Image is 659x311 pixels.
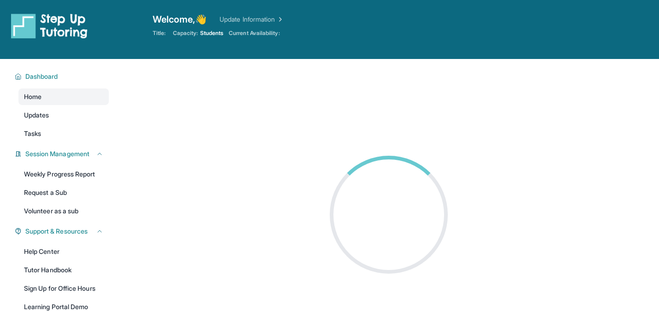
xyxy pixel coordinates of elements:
[25,72,58,81] span: Dashboard
[24,92,42,101] span: Home
[22,227,103,236] button: Support & Resources
[18,280,109,297] a: Sign Up for Office Hours
[153,13,207,26] span: Welcome, 👋
[18,262,109,278] a: Tutor Handbook
[24,111,49,120] span: Updates
[18,88,109,105] a: Home
[18,243,109,260] a: Help Center
[22,72,103,81] button: Dashboard
[18,107,109,123] a: Updates
[220,15,284,24] a: Update Information
[229,29,279,37] span: Current Availability:
[18,184,109,201] a: Request a Sub
[18,166,109,182] a: Weekly Progress Report
[153,29,166,37] span: Title:
[22,149,103,158] button: Session Management
[173,29,198,37] span: Capacity:
[275,15,284,24] img: Chevron Right
[25,149,89,158] span: Session Management
[25,227,88,236] span: Support & Resources
[18,125,109,142] a: Tasks
[11,13,88,39] img: logo
[200,29,224,37] span: Students
[18,203,109,219] a: Volunteer as a sub
[24,129,41,138] span: Tasks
